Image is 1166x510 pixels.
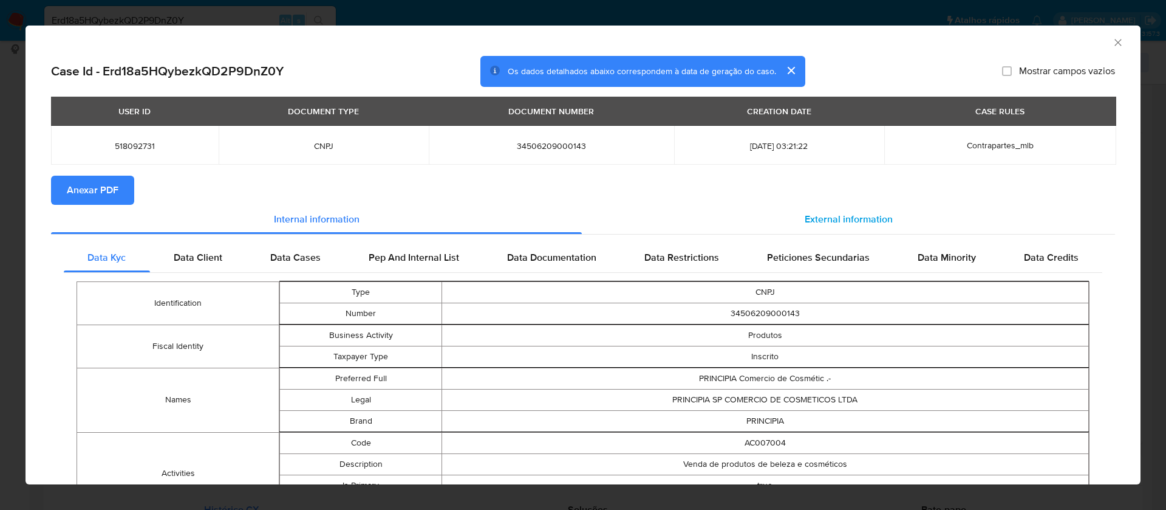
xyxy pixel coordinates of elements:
td: Names [77,368,279,432]
span: [DATE] 03:21:22 [689,140,870,151]
span: 34506209000143 [443,140,660,151]
td: AC007004 [442,432,1088,453]
div: DOCUMENT NUMBER [501,101,601,122]
div: USER ID [111,101,158,122]
td: CNPJ [442,281,1088,303]
td: Legal [280,389,442,410]
span: Mostrar campos vazios [1019,65,1115,77]
td: true [442,475,1088,496]
td: Taxpayer Type [280,346,442,367]
span: 518092731 [66,140,204,151]
span: Data Documentation [507,250,596,264]
span: Data Credits [1024,250,1079,264]
button: Anexar PDF [51,176,134,205]
div: Detailed info [51,205,1115,234]
td: Business Activity [280,325,442,346]
h2: Case Id - Erd18a5HQybezkQD2P9DnZ0Y [51,63,284,79]
td: 34506209000143 [442,303,1088,324]
td: Number [280,303,442,324]
td: Inscrito [442,346,1088,367]
div: DOCUMENT TYPE [281,101,366,122]
input: Mostrar campos vazios [1002,66,1012,76]
td: Code [280,432,442,453]
span: Data Restrictions [644,250,719,264]
td: Type [280,281,442,303]
div: Detailed internal info [64,243,1102,272]
td: Produtos [442,325,1088,346]
div: CREATION DATE [740,101,819,122]
span: Contrapartes_mlb [967,139,1034,151]
button: Fechar a janela [1112,36,1123,47]
div: closure-recommendation-modal [26,26,1140,484]
span: Peticiones Secundarias [767,250,870,264]
span: Data Client [174,250,222,264]
span: Data Kyc [87,250,126,264]
span: Os dados detalhados abaixo correspondem à data de geração do caso. [508,65,776,77]
span: Pep And Internal List [369,250,459,264]
td: PRINCIPIA [442,410,1088,432]
td: Preferred Full [280,368,442,389]
td: Venda de produtos de beleza e cosméticos [442,453,1088,475]
td: PRINCIPIA SP COMERCIO DE COSMETICOS LTDA [442,389,1088,410]
span: Data Cases [270,250,321,264]
span: Anexar PDF [67,177,118,204]
td: Identification [77,281,279,325]
td: Is Primary [280,475,442,496]
td: Description [280,453,442,475]
span: CNPJ [233,140,414,151]
span: External information [805,212,893,226]
td: PRINCIPIA Comercio de Cosmétic .- [442,368,1088,389]
div: CASE RULES [968,101,1032,122]
span: Data Minority [918,250,976,264]
td: Fiscal Identity [77,325,279,368]
button: cerrar [776,56,805,85]
td: Brand [280,410,442,432]
span: Internal information [274,212,360,226]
